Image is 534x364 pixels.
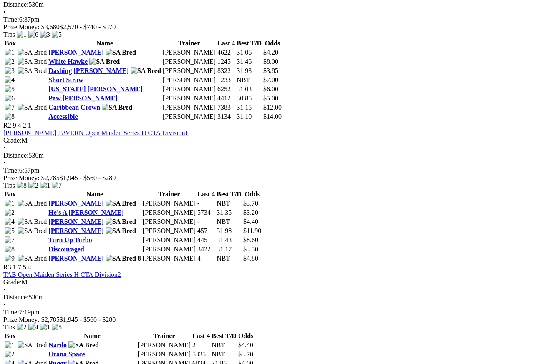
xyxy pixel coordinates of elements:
[238,351,253,358] span: $3.70
[3,271,121,278] a: TAB Open Maiden Series H CTA Division2
[197,190,215,198] th: Last 4
[3,309,19,316] span: Time:
[243,218,258,225] span: $4.40
[106,200,136,207] img: SA Bred
[142,245,196,254] td: [PERSON_NAME]
[48,67,128,74] a: Dashing [PERSON_NAME]
[217,76,235,84] td: 1233
[192,332,210,340] th: Last 4
[162,39,216,48] th: Trainer
[60,316,116,323] span: $1,945 - $560 - $280
[48,76,83,83] a: Short Straw
[216,254,242,263] td: NBT
[162,85,216,93] td: [PERSON_NAME]
[142,218,196,226] td: [PERSON_NAME]
[263,85,278,93] span: $6.00
[28,31,38,38] img: 6
[217,94,235,103] td: 4412
[3,286,6,293] span: •
[263,49,278,56] span: $4.20
[5,200,15,207] img: 1
[3,279,22,286] span: Grade:
[18,104,47,111] img: SA Bred
[89,58,120,65] img: SA Bred
[197,199,215,208] td: -
[3,137,531,144] div: M
[3,301,6,308] span: •
[13,264,31,271] span: 1 7 5 4
[48,246,84,253] a: Discouraged
[236,113,262,121] td: 31.10
[211,350,237,359] td: NBT
[217,48,235,57] td: 4622
[192,350,210,359] td: 5335
[216,245,242,254] td: 31.17
[3,309,531,316] div: 7:19pm
[48,58,88,65] a: White Hawke
[18,227,47,235] img: SA Bred
[102,104,132,111] img: SA Bred
[197,227,215,235] td: 457
[192,341,210,349] td: 2
[48,218,103,225] a: [PERSON_NAME]
[217,67,235,75] td: 8322
[217,113,235,121] td: 3134
[162,94,216,103] td: [PERSON_NAME]
[211,332,237,340] th: Best T/D
[3,152,28,159] span: Distance:
[3,279,531,286] div: M
[243,246,258,253] span: $3.50
[3,23,531,31] div: Prize Money: $3,680
[162,48,216,57] td: [PERSON_NAME]
[3,31,15,38] span: Tips
[18,67,47,75] img: SA Bred
[243,200,258,207] span: $3.70
[5,85,15,93] img: 5
[48,227,103,234] a: [PERSON_NAME]
[263,39,282,48] th: Odds
[217,85,235,93] td: 6252
[5,209,15,216] img: 2
[142,208,196,217] td: [PERSON_NAME]
[243,209,258,216] span: $3.20
[40,324,50,331] img: 1
[3,294,531,301] div: 530m
[17,324,27,331] img: 2
[263,58,278,65] span: $8.00
[197,236,215,244] td: 445
[5,49,15,56] img: 1
[236,58,262,66] td: 31.46
[68,341,99,349] img: SA Bred
[216,199,242,208] td: NBT
[197,254,215,263] td: 4
[28,324,38,331] img: 4
[106,49,136,56] img: SA Bred
[5,113,15,120] img: 8
[52,31,62,38] img: 5
[217,58,235,66] td: 1245
[5,236,15,244] img: 7
[106,218,136,226] img: SA Bred
[197,208,215,217] td: 5734
[3,174,531,182] div: Prize Money: $2,785
[17,31,27,38] img: 1
[197,218,215,226] td: -
[3,1,28,8] span: Distance:
[48,113,78,120] a: Accessible
[137,350,191,359] td: [PERSON_NAME]
[18,58,47,65] img: SA Bred
[236,76,262,84] td: NBT
[48,190,141,198] th: Name
[48,85,143,93] a: [US_STATE] [PERSON_NAME]
[3,159,6,166] span: •
[216,208,242,217] td: 31.35
[138,255,141,262] span: 8
[236,103,262,112] td: 31.15
[48,351,85,358] a: Urana Space
[216,218,242,226] td: NBT
[5,332,16,339] span: Box
[137,341,191,349] td: [PERSON_NAME]
[162,67,216,75] td: [PERSON_NAME]
[243,190,262,198] th: Odds
[263,113,282,120] span: $14.00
